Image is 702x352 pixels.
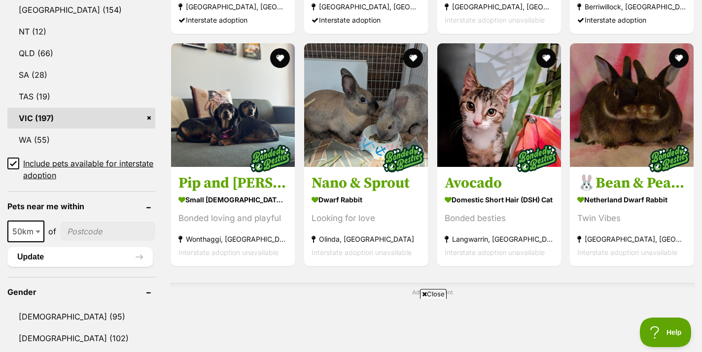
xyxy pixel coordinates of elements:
[511,134,561,184] img: bonded besties
[7,202,155,211] header: Pets near me within
[112,303,590,347] iframe: Advertisement
[312,212,421,225] div: Looking for love
[60,222,155,241] input: postcode
[178,212,287,225] div: Bonded loving and playful
[7,43,155,64] a: QLD (66)
[7,288,155,296] header: Gender
[48,225,56,237] span: of
[577,13,686,27] div: Interstate adoption
[445,233,554,246] strong: Langwarrin, [GEOGRAPHIC_DATA]
[420,289,447,299] span: Close
[246,134,295,184] img: bonded besties
[7,86,155,107] a: TAS (19)
[171,43,295,167] img: Pip and Kevin - Dachshund (Miniature Smooth Haired) Dog
[8,224,43,238] span: 50km
[178,233,287,246] strong: Wonthaggi, [GEOGRAPHIC_DATA]
[669,48,689,68] button: favourite
[178,174,287,193] h3: Pip and [PERSON_NAME]
[577,174,686,193] h3: 🐰Bean & Peach🐰(Located in [GEOGRAPHIC_DATA]))
[7,129,155,150] a: WA (55)
[178,13,287,27] div: Interstate adoption
[570,43,694,167] img: 🐰Bean & Peach🐰(Located in Hampton Park)) - Netherland Dwarf Rabbit
[7,64,155,85] a: SA (28)
[437,43,561,167] img: Avocado - Domestic Short Hair (DSH) Cat
[445,212,554,225] div: Bonded besties
[312,193,421,207] strong: Dwarf Rabbit
[577,233,686,246] strong: [GEOGRAPHIC_DATA], [GEOGRAPHIC_DATA]
[437,167,561,267] a: Avocado Domestic Short Hair (DSH) Cat Bonded besties Langwarrin, [GEOGRAPHIC_DATA] Interstate ado...
[312,233,421,246] strong: Olinda, [GEOGRAPHIC_DATA]
[570,167,694,267] a: 🐰Bean & Peach🐰(Located in [GEOGRAPHIC_DATA])) Netherland Dwarf Rabbit Twin Vibes [GEOGRAPHIC_DATA...
[379,134,428,184] img: bonded besties
[270,48,290,68] button: favourite
[312,174,421,193] h3: Nano & Sprout
[304,167,428,267] a: Nano & Sprout Dwarf Rabbit Looking for love Olinda, [GEOGRAPHIC_DATA] Interstate adoption unavail...
[644,134,694,184] img: bonded besties
[536,48,556,68] button: favourite
[304,43,428,167] img: Nano & Sprout - Dwarf Rabbit
[23,158,155,181] span: Include pets available for interstate adoption
[7,158,155,181] a: Include pets available for interstate adoption
[7,108,155,128] a: VIC (197)
[178,193,287,207] strong: small [DEMOGRAPHIC_DATA] Dog
[577,193,686,207] strong: Netherland Dwarf Rabbit
[445,174,554,193] h3: Avocado
[312,13,421,27] div: Interstate adoption
[445,16,545,24] span: Interstate adoption unavailable
[178,249,279,257] span: Interstate adoption unavailable
[7,306,155,327] a: [DEMOGRAPHIC_DATA] (95)
[312,249,412,257] span: Interstate adoption unavailable
[7,21,155,42] a: NT (12)
[577,212,686,225] div: Twin Vibes
[7,328,155,349] a: [DEMOGRAPHIC_DATA] (102)
[7,221,44,242] span: 50km
[171,167,295,267] a: Pip and [PERSON_NAME] small [DEMOGRAPHIC_DATA] Dog Bonded loving and playful Wonthaggi, [GEOGRAPH...
[445,249,545,257] span: Interstate adoption unavailable
[640,318,692,347] iframe: Help Scout Beacon - Open
[7,247,153,267] button: Update
[403,48,423,68] button: favourite
[445,193,554,207] strong: Domestic Short Hair (DSH) Cat
[577,249,677,257] span: Interstate adoption unavailable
